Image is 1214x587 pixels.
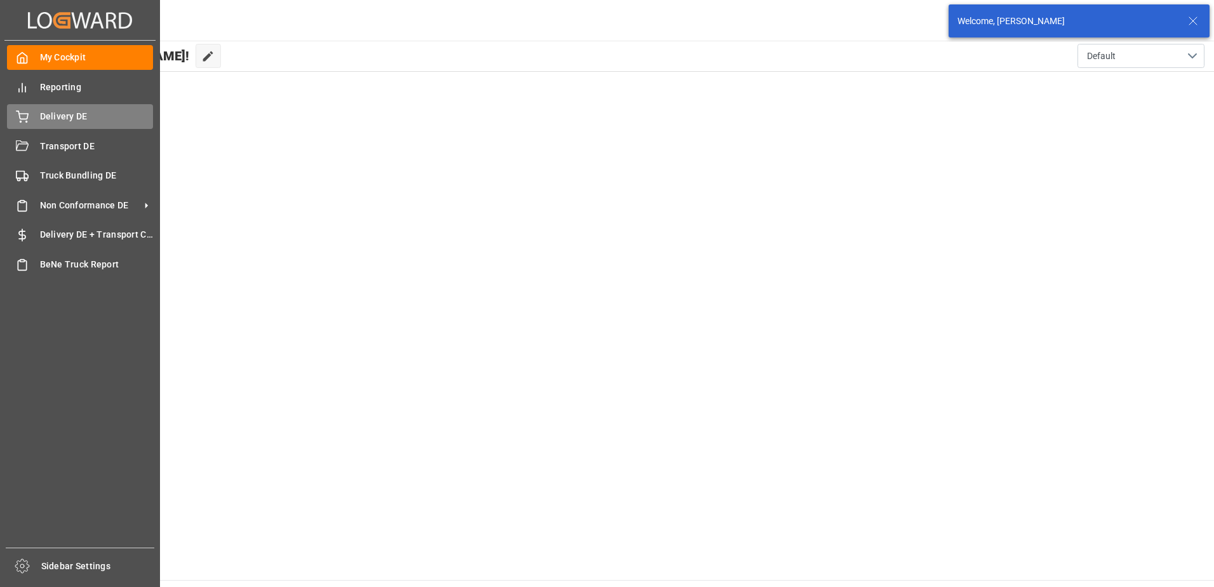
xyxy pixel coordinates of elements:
a: Delivery DE [7,104,153,129]
span: My Cockpit [40,51,154,64]
a: Transport DE [7,133,153,158]
span: Non Conformance DE [40,199,140,212]
span: Truck Bundling DE [40,169,154,182]
span: Reporting [40,81,154,94]
span: Delivery DE [40,110,154,123]
span: Transport DE [40,140,154,153]
a: My Cockpit [7,45,153,70]
a: BeNe Truck Report [7,252,153,276]
span: BeNe Truck Report [40,258,154,271]
div: Welcome, [PERSON_NAME] [957,15,1176,28]
span: Delivery DE + Transport Cost [40,228,154,241]
a: Reporting [7,74,153,99]
a: Delivery DE + Transport Cost [7,222,153,247]
span: Default [1087,50,1116,63]
button: open menu [1077,44,1204,68]
span: Hello [PERSON_NAME]! [53,44,189,68]
a: Truck Bundling DE [7,163,153,188]
span: Sidebar Settings [41,560,155,573]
